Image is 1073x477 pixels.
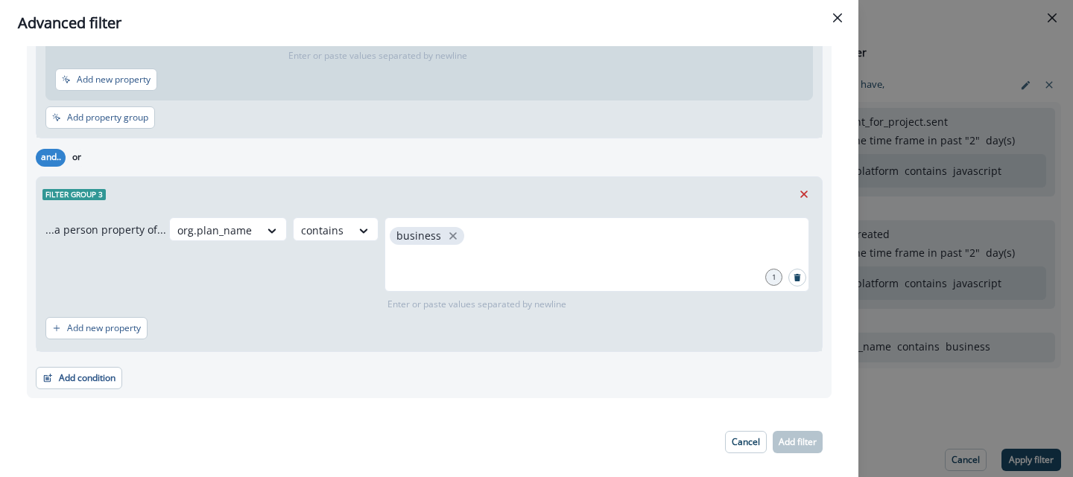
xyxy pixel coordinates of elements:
button: or [66,149,88,167]
button: Add new property [55,68,157,91]
button: Close [826,6,849,30]
p: Add filter [779,437,817,447]
button: Remove [792,183,816,205]
p: Add property group [67,112,148,123]
button: Add filter [773,431,823,453]
p: ...a person property of... [45,222,166,237]
div: Advanced filter [18,12,841,34]
p: Cancel [732,437,760,447]
button: Add property group [45,106,155,129]
button: Add condition [36,367,122,389]
p: business [396,230,441,243]
p: Enter or paste values separated by newline [384,298,569,311]
div: 1 [765,269,782,286]
button: and.. [36,149,66,167]
span: Filter group 3 [42,189,106,200]
button: Search [788,269,806,286]
button: Cancel [725,431,767,453]
button: close [446,228,460,243]
p: Enter or paste values separated by newline [285,49,470,63]
button: Add new property [45,317,148,339]
p: Add new property [67,323,141,333]
p: Add new property [77,74,151,85]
